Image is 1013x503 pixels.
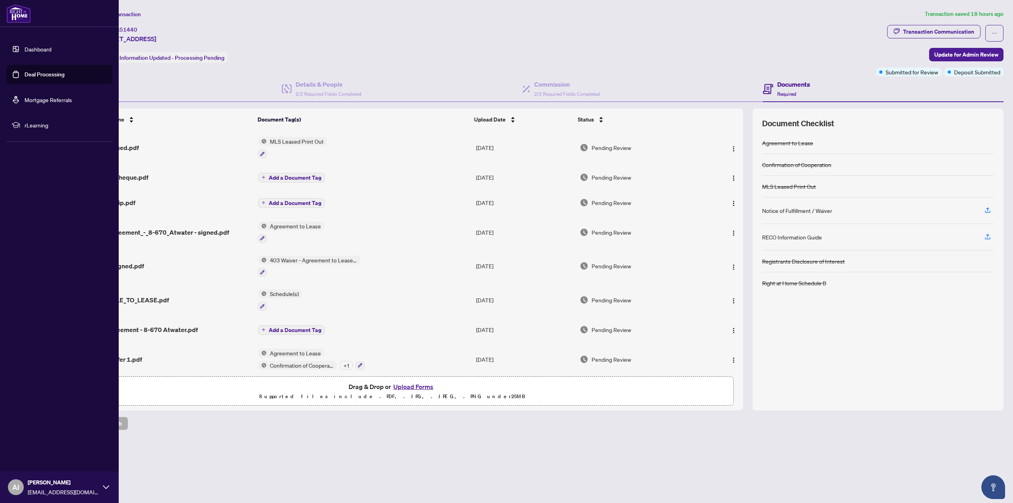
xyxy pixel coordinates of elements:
div: MLS Leased Print Out [762,182,816,191]
span: Information Updated - Processing Pending [120,54,224,61]
span: Required [777,91,796,97]
span: Submitted for Review [886,68,938,76]
button: Upload Forms [391,382,436,392]
div: Notice of Fulfillment / Waiver [762,206,832,215]
img: Status Icon [258,361,267,370]
button: Open asap [981,475,1005,499]
article: Transaction saved 18 hours ago [925,9,1004,19]
img: Logo [730,357,737,363]
button: Add a Document Tag [258,172,325,182]
span: Deposit Submitted [954,68,1000,76]
th: (9) File Name [87,108,254,131]
span: Update for Admin Review [934,48,998,61]
img: Document Status [580,198,588,207]
a: Mortgage Referrals [25,96,72,103]
button: Logo [727,294,740,306]
td: [DATE] [473,190,577,215]
img: Logo [730,200,737,207]
button: Logo [727,226,740,239]
span: Pending Review [592,296,631,304]
button: Status IconSchedule(s) [258,289,302,311]
span: 2/2 Required Fields Completed [534,91,600,97]
img: Logo [730,175,737,181]
span: 2/2 Required Fields Completed [296,91,361,97]
h4: Documents [777,80,810,89]
img: Document Status [580,325,588,334]
span: plus [262,201,266,205]
span: Pending Review [592,228,631,237]
span: Drag & Drop orUpload FormsSupported files include .PDF, .JPG, .JPEG, .PNG under25MB [51,377,733,406]
h4: Commission [534,80,600,89]
img: Document Status [580,173,588,182]
img: Logo [730,146,737,152]
h4: Details & People [296,80,361,89]
span: 51440 [120,26,137,33]
img: Status Icon [258,256,267,264]
span: Pending Review [592,173,631,182]
span: Agreement to Lease [267,349,324,357]
th: Upload Date [471,108,575,131]
div: + 1 [340,361,353,370]
a: Dashboard [25,46,51,53]
button: Logo [727,171,740,184]
button: Update for Admin Review [929,48,1004,61]
span: View Transaction [99,11,141,18]
button: Logo [727,260,740,272]
img: Logo [730,264,737,270]
span: Add a Document Tag [269,200,321,206]
span: Add a Document Tag [269,175,321,180]
td: [DATE] [473,131,577,165]
div: RECO Information Guide [762,233,822,241]
img: Status Icon [258,289,267,298]
span: Add a Document Tag [269,327,321,333]
button: Status Icon403 Waiver - Agreement to Lease - Residential [258,256,360,277]
span: Upload Date [474,115,506,124]
span: certified cheque.pdf [90,173,148,182]
button: Logo [727,353,740,366]
img: Logo [730,327,737,334]
td: [DATE] [473,317,577,342]
button: Status IconAgreement to Lease [258,222,324,243]
img: Status Icon [258,349,267,357]
img: Document Status [580,228,588,237]
div: Status: [98,52,228,63]
button: Add a Document Tag [258,173,325,182]
button: Add a Document Tag [258,325,325,335]
td: [DATE] [473,342,577,376]
span: AI [12,482,19,493]
span: [EMAIL_ADDRESS][DOMAIN_NAME] [28,488,99,496]
span: Pending Review [592,355,631,364]
span: [STREET_ADDRESS] [98,34,156,44]
span: SCHEDULE_TO_LEASE.pdf [90,295,169,305]
span: rLearning [25,121,107,129]
div: Transaction Communication [903,25,974,38]
img: Document Status [580,262,588,270]
div: Registrants Disclosure of Interest [762,257,845,266]
td: [DATE] [473,215,577,249]
span: ellipsis [992,30,997,36]
div: Confirmation of Cooperation [762,160,831,169]
span: lease agreement - 8-670 Atwater.pdf [90,325,198,334]
img: Status Icon [258,222,267,230]
span: Status [578,115,594,124]
span: Confirmation of Cooperation [267,361,337,370]
span: MLS Leased Print Out [267,137,327,146]
td: [DATE] [473,249,577,283]
div: Right at Home Schedule B [762,279,826,287]
span: Agreement to Lease [267,222,324,230]
th: Status [575,108,704,131]
button: Logo [727,141,740,154]
button: Logo [727,196,740,209]
div: Agreement to Lease [762,139,813,147]
a: Deal Processing [25,71,64,78]
button: Add a Document Tag [258,325,325,335]
span: plus [262,175,266,179]
span: plus [262,328,266,332]
td: [DATE] [473,165,577,190]
span: lease_agreement_-_8-670_Atwater - signed.pdf [90,228,229,237]
img: Logo [730,230,737,236]
button: Status IconAgreement to LeaseStatus IconConfirmation of Cooperation+1 [258,349,364,370]
td: [DATE] [473,283,577,317]
img: Logo [730,298,737,304]
button: Status IconMLS Leased Print Out [258,137,327,158]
